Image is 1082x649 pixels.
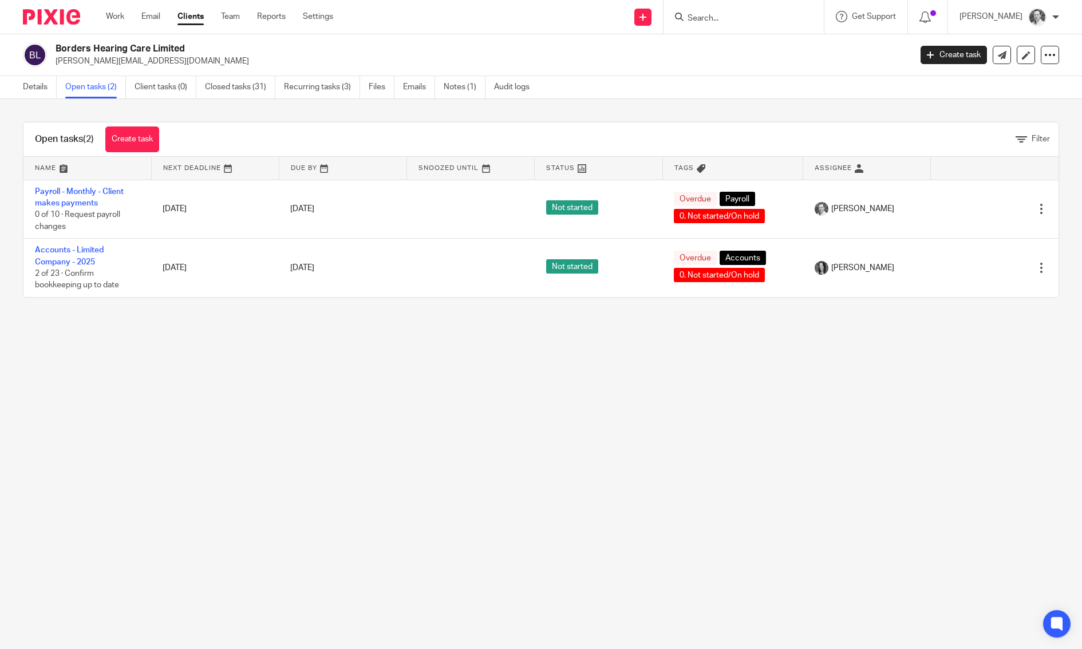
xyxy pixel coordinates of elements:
[106,11,124,22] a: Work
[546,165,575,171] span: Status
[151,239,279,297] td: [DATE]
[35,246,104,266] a: Accounts - Limited Company - 2025
[65,76,126,98] a: Open tasks (2)
[35,188,124,207] a: Payroll - Monthly - Client makes payments
[369,76,394,98] a: Files
[921,46,987,64] a: Create task
[303,11,333,22] a: Settings
[815,202,828,216] img: Rod%202%20Small.jpg
[290,264,314,272] span: [DATE]
[815,261,828,275] img: brodie%203%20small.jpg
[852,13,896,21] span: Get Support
[674,165,694,171] span: Tags
[674,268,765,282] span: 0. Not started/On hold
[221,11,240,22] a: Team
[257,11,286,22] a: Reports
[674,192,717,206] span: Overdue
[23,76,57,98] a: Details
[1032,135,1050,143] span: Filter
[56,43,734,55] h2: Borders Hearing Care Limited
[23,43,47,67] img: svg%3E
[546,200,598,215] span: Not started
[959,11,1022,22] p: [PERSON_NAME]
[35,270,119,290] span: 2 of 23 · Confirm bookkeeping up to date
[494,76,538,98] a: Audit logs
[1028,8,1047,26] img: Rod%202%20Small.jpg
[177,11,204,22] a: Clients
[674,209,765,223] span: 0. Not started/On hold
[35,133,94,145] h1: Open tasks
[444,76,485,98] a: Notes (1)
[720,251,766,265] span: Accounts
[151,180,279,239] td: [DATE]
[546,259,598,274] span: Not started
[284,76,360,98] a: Recurring tasks (3)
[674,251,717,265] span: Overdue
[403,76,435,98] a: Emails
[720,192,755,206] span: Payroll
[23,9,80,25] img: Pixie
[83,134,94,144] span: (2)
[35,211,120,231] span: 0 of 10 · Request payroll changes
[135,76,196,98] a: Client tasks (0)
[418,165,479,171] span: Snoozed Until
[290,205,314,213] span: [DATE]
[205,76,275,98] a: Closed tasks (31)
[56,56,903,67] p: [PERSON_NAME][EMAIL_ADDRESS][DOMAIN_NAME]
[686,14,789,24] input: Search
[105,126,159,152] a: Create task
[831,203,894,215] span: [PERSON_NAME]
[141,11,160,22] a: Email
[831,262,894,274] span: [PERSON_NAME]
